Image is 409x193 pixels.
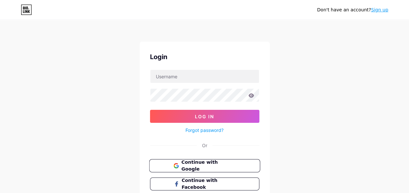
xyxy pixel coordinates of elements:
div: Or [202,142,207,149]
span: Continue with Google [181,159,236,173]
a: Sign up [371,7,388,12]
input: Username [150,70,259,83]
div: Don't have an account? [317,6,388,13]
button: Continue with Google [149,159,260,173]
button: Log In [150,110,259,123]
span: Continue with Facebook [182,177,235,191]
a: Continue with Google [150,159,259,172]
a: Forgot password? [185,127,224,134]
button: Continue with Facebook [150,177,259,190]
div: Login [150,52,259,62]
span: Log In [195,114,214,119]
